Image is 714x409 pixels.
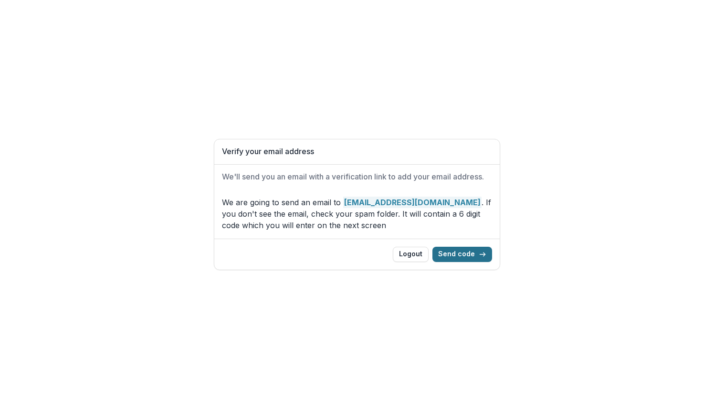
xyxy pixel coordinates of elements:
h2: We'll send you an email with a verification link to add your email address. [222,172,492,181]
p: We are going to send an email to . If you don't see the email, check your spam folder. It will co... [222,197,492,231]
strong: [EMAIL_ADDRESS][DOMAIN_NAME] [343,197,482,208]
h1: Verify your email address [222,147,492,156]
button: Logout [393,247,429,262]
button: Send code [432,247,492,262]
